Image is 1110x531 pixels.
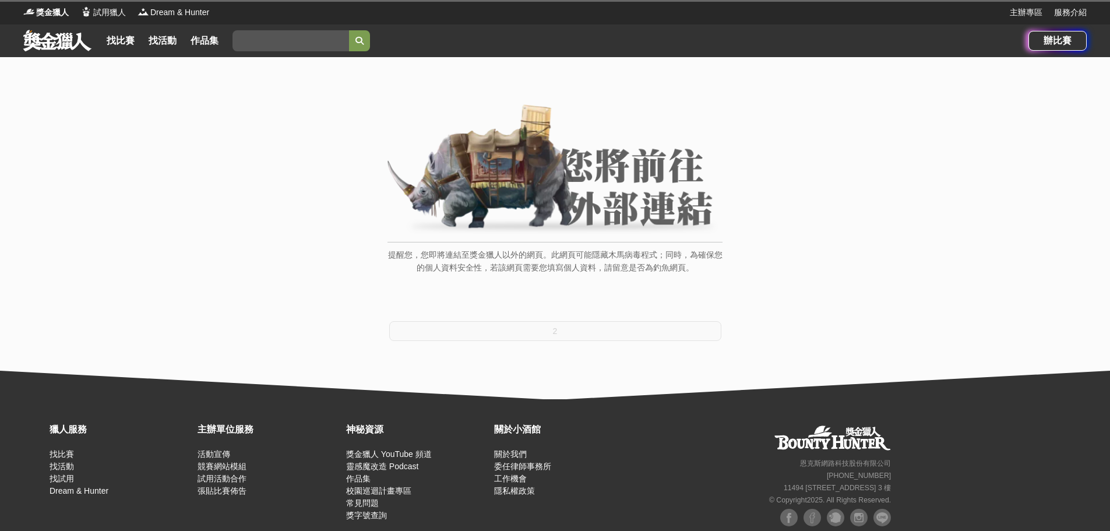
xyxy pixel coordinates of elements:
img: Instagram [850,509,868,526]
a: 找試用 [50,474,74,483]
a: LogoDream & Hunter [138,6,209,19]
small: © Copyright 2025 . All Rights Reserved. [769,496,891,504]
a: 辦比賽 [1028,31,1087,51]
span: Dream & Hunter [150,6,209,19]
a: Logo試用獵人 [80,6,126,19]
a: 找活動 [144,33,181,49]
img: Logo [23,6,35,17]
p: 提醒您，您即將連結至獎金獵人以外的網頁。此網頁可能隱藏木馬病毒程式；同時，為確保您的個人資料安全性，若該網頁需要您填寫個人資料，請留意是否為釣魚網頁。 [387,248,723,286]
img: External Link Banner [387,104,723,236]
a: 獎字號查詢 [346,511,387,520]
a: 作品集 [186,33,223,49]
img: Facebook [804,509,821,526]
a: 委任律師事務所 [494,462,551,471]
img: Facebook [780,509,798,526]
div: 獵人服務 [50,423,192,437]
a: 常見問題 [346,498,379,508]
a: 獎金獵人 YouTube 頻道 [346,449,432,459]
a: 隱私權政策 [494,486,535,495]
img: Plurk [827,509,844,526]
div: 關於小酒館 [494,423,636,437]
a: Dream & Hunter [50,486,108,495]
small: [PHONE_NUMBER] [827,472,891,480]
img: LINE [873,509,891,526]
div: 主辦單位服務 [198,423,340,437]
span: 獎金獵人 [36,6,69,19]
a: 找比賽 [50,449,74,459]
a: 關於我們 [494,449,527,459]
small: 11494 [STREET_ADDRESS] 3 樓 [784,484,891,492]
a: 工作機會 [494,474,527,483]
a: 試用活動合作 [198,474,246,483]
a: 找活動 [50,462,74,471]
a: 靈感魔改造 Podcast [346,462,418,471]
a: 找比賽 [102,33,139,49]
small: 恩克斯網路科技股份有限公司 [800,459,891,467]
img: Logo [138,6,149,17]
a: 主辦專區 [1010,6,1042,19]
span: 試用獵人 [93,6,126,19]
a: 競賽網站模組 [198,462,246,471]
div: 神秘資源 [346,423,488,437]
img: Logo [80,6,92,17]
a: 活動宣傳 [198,449,230,459]
a: 校園巡迴計畫專區 [346,486,411,495]
a: Logo獎金獵人 [23,6,69,19]
a: 張貼比賽佈告 [198,486,246,495]
a: 服務介紹 [1054,6,1087,19]
button: 2 [389,321,721,341]
a: 作品集 [346,474,371,483]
